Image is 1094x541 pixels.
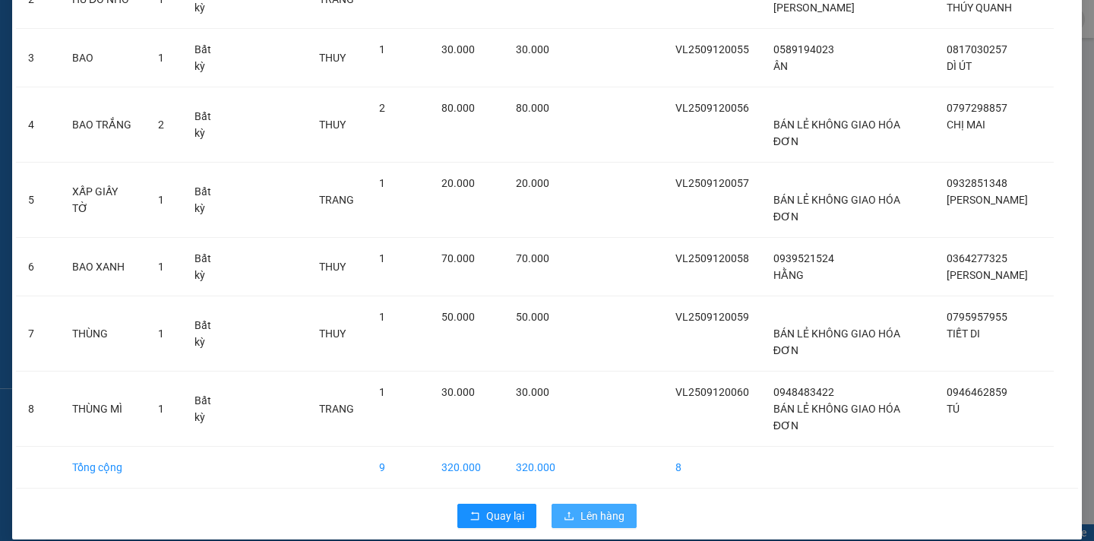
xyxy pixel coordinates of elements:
[60,29,146,87] td: BAO
[947,403,960,415] span: TÚ
[60,372,146,447] td: THÙNG MÌ
[379,43,385,55] span: 1
[773,386,834,398] span: 0948483422
[441,252,475,264] span: 70.000
[947,119,985,131] span: CHỊ MAI
[773,119,900,147] span: BÁN LẺ KHÔNG GIAO HÓA ĐƠN
[158,261,164,273] span: 1
[947,60,972,72] span: DÌ ÚT
[367,447,429,489] td: 9
[99,14,135,30] span: Nhận:
[486,508,524,524] span: Quay lại
[182,29,236,87] td: Bất kỳ
[60,238,146,296] td: BAO XANH
[773,43,834,55] span: 0589194023
[947,327,980,340] span: TIẾT DI
[60,447,146,489] td: Tổng cộng
[60,87,146,163] td: BAO TRẮNG
[947,2,1012,14] span: THÚY QUANH
[60,296,146,372] td: THÙNG
[516,102,549,114] span: 80.000
[773,2,855,14] span: [PERSON_NAME]
[319,261,346,273] span: THUY
[441,386,475,398] span: 30.000
[773,252,834,264] span: 0939521524
[675,43,749,55] span: VL2509120055
[16,238,60,296] td: 6
[319,403,354,415] span: TRANG
[516,311,549,323] span: 50.000
[158,119,164,131] span: 2
[16,87,60,163] td: 4
[504,447,568,489] td: 320.000
[158,327,164,340] span: 1
[947,177,1007,189] span: 0932851348
[319,52,346,64] span: THUY
[675,252,749,264] span: VL2509120058
[675,102,749,114] span: VL2509120056
[564,511,574,523] span: upload
[13,13,88,49] div: Vĩnh Long
[441,102,475,114] span: 80.000
[99,49,220,68] div: QUẾ ANH
[516,177,549,189] span: 20.000
[675,386,749,398] span: VL2509120060
[60,163,146,238] td: XẤP GIẤY TỜ
[675,177,749,189] span: VL2509120057
[516,386,549,398] span: 30.000
[182,372,236,447] td: Bất kỳ
[663,447,761,489] td: 8
[16,296,60,372] td: 7
[947,43,1007,55] span: 0817030257
[158,403,164,415] span: 1
[379,311,385,323] span: 1
[16,29,60,87] td: 3
[182,87,236,163] td: Bất kỳ
[947,252,1007,264] span: 0364277325
[379,386,385,398] span: 1
[552,504,637,528] button: uploadLên hàng
[158,194,164,206] span: 1
[182,238,236,296] td: Bất kỳ
[947,194,1028,206] span: [PERSON_NAME]
[773,60,788,72] span: ÂN
[319,194,354,206] span: TRANG
[13,14,36,30] span: Gửi:
[182,296,236,372] td: Bất kỳ
[13,49,88,122] div: BÁN LẺ KHÔNG GIAO HÓA ĐƠN
[441,43,475,55] span: 30.000
[441,311,475,323] span: 50.000
[16,372,60,447] td: 8
[158,52,164,64] span: 1
[516,252,549,264] span: 70.000
[470,511,480,523] span: rollback
[441,177,475,189] span: 20.000
[99,13,220,49] div: TP. [PERSON_NAME]
[429,447,504,489] td: 320.000
[16,163,60,238] td: 5
[773,194,900,223] span: BÁN LẺ KHÔNG GIAO HÓA ĐƠN
[379,177,385,189] span: 1
[773,269,804,281] span: HẰNG
[675,311,749,323] span: VL2509120059
[947,311,1007,323] span: 0795957955
[457,504,536,528] button: rollbackQuay lại
[773,327,900,356] span: BÁN LẺ KHÔNG GIAO HÓA ĐƠN
[182,163,236,238] td: Bất kỳ
[947,386,1007,398] span: 0946462859
[99,68,220,89] div: 0939703793
[516,43,549,55] span: 30.000
[379,252,385,264] span: 1
[580,508,624,524] span: Lên hàng
[319,119,346,131] span: THUY
[379,102,385,114] span: 2
[319,327,346,340] span: THUY
[947,269,1028,281] span: [PERSON_NAME]
[947,102,1007,114] span: 0797298857
[773,403,900,432] span: BÁN LẺ KHÔNG GIAO HÓA ĐƠN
